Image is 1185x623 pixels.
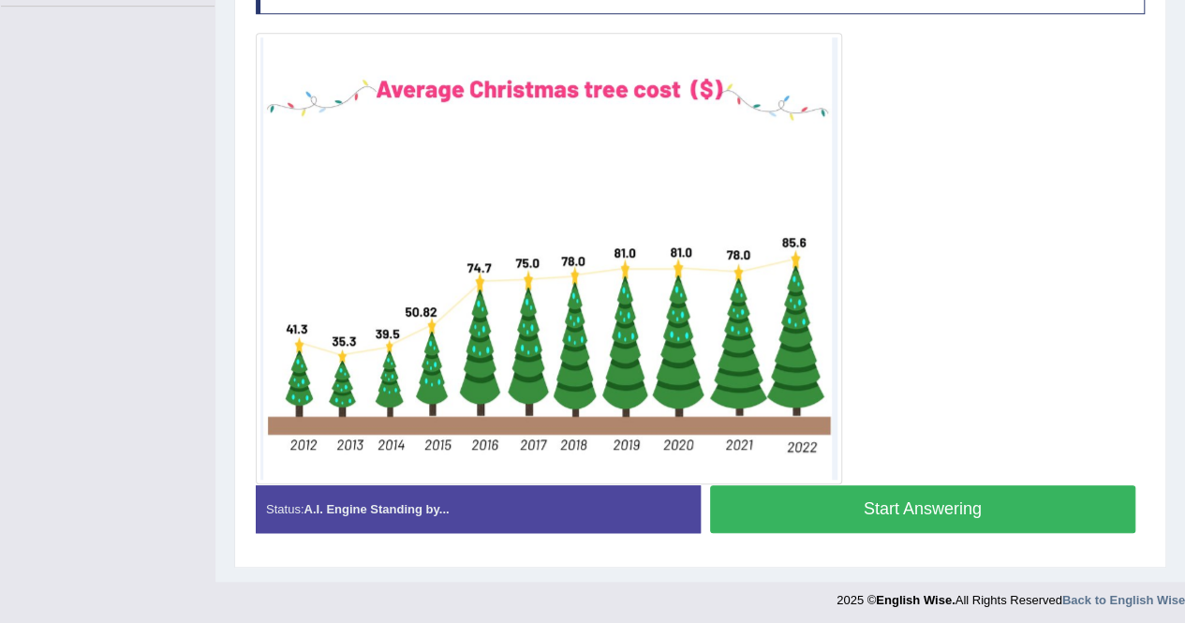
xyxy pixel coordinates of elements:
div: Status: [256,485,701,533]
div: 2025 © All Rights Reserved [837,582,1185,609]
button: Start Answering [710,485,1136,533]
strong: English Wise. [876,593,955,607]
strong: A.I. Engine Standing by... [304,502,449,516]
a: Back to English Wise [1062,593,1185,607]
